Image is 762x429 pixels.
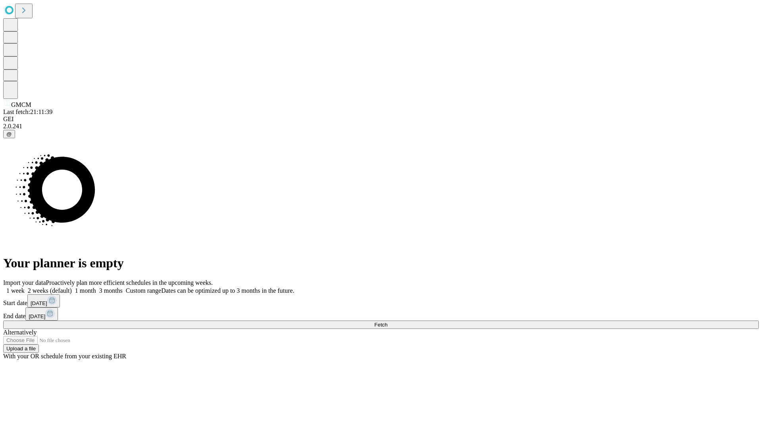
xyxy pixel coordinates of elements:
[28,287,72,294] span: 2 weeks (default)
[3,130,15,138] button: @
[374,322,387,328] span: Fetch
[75,287,96,294] span: 1 month
[27,294,60,307] button: [DATE]
[3,279,46,286] span: Import your data
[3,321,759,329] button: Fetch
[6,131,12,137] span: @
[6,287,25,294] span: 1 week
[31,300,47,306] span: [DATE]
[25,307,58,321] button: [DATE]
[3,294,759,307] div: Start date
[11,101,31,108] span: GMCM
[3,344,39,353] button: Upload a file
[161,287,294,294] span: Dates can be optimized up to 3 months in the future.
[3,123,759,130] div: 2.0.241
[3,307,759,321] div: End date
[3,256,759,271] h1: Your planner is empty
[3,329,37,336] span: Alternatively
[126,287,161,294] span: Custom range
[46,279,213,286] span: Proactively plan more efficient schedules in the upcoming weeks.
[3,353,126,359] span: With your OR schedule from your existing EHR
[3,116,759,123] div: GEI
[29,313,45,319] span: [DATE]
[3,108,52,115] span: Last fetch: 21:11:39
[99,287,123,294] span: 3 months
